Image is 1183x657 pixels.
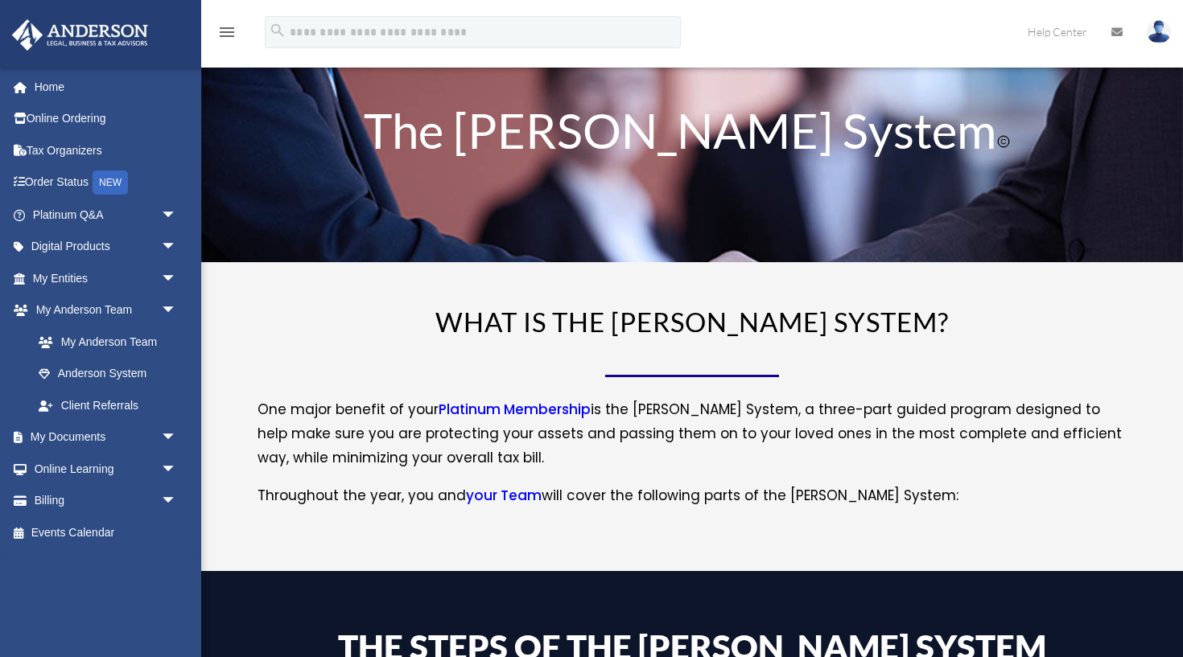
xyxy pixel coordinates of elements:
[7,19,153,51] img: Anderson Advisors Platinum Portal
[11,262,201,294] a: My Entitiesarrow_drop_down
[466,486,542,513] a: your Team
[258,398,1127,483] p: One major benefit of your is the [PERSON_NAME] System, a three-part guided program designed to he...
[161,231,193,264] span: arrow_drop_down
[11,103,201,135] a: Online Ordering
[269,22,286,39] i: search
[161,453,193,486] span: arrow_drop_down
[23,326,201,358] a: My Anderson Team
[161,421,193,454] span: arrow_drop_down
[11,421,201,454] a: My Documentsarrow_drop_down
[217,28,237,42] a: menu
[161,262,193,295] span: arrow_drop_down
[11,294,201,326] a: My Anderson Teamarrow_drop_down
[11,516,201,548] a: Events Calendar
[11,199,201,231] a: Platinum Q&Aarrow_drop_down
[217,23,237,42] i: menu
[435,306,949,338] span: WHAT IS THE [PERSON_NAME] SYSTEM?
[11,231,201,263] a: Digital Productsarrow_drop_down
[299,106,1085,162] h1: The [PERSON_NAME] System
[1147,20,1171,43] img: User Pic
[439,400,591,427] a: Platinum Membership
[11,71,201,103] a: Home
[11,453,201,485] a: Online Learningarrow_drop_down
[11,134,201,166] a: Tax Organizers
[161,294,193,327] span: arrow_drop_down
[23,358,193,390] a: Anderson System
[258,484,1127,508] p: Throughout the year, you and will cover the following parts of the [PERSON_NAME] System:
[11,166,201,199] a: Order StatusNEW
[23,389,201,421] a: Client Referrals
[93,170,128,195] div: NEW
[161,485,193,518] span: arrow_drop_down
[161,199,193,232] span: arrow_drop_down
[11,485,201,517] a: Billingarrow_drop_down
